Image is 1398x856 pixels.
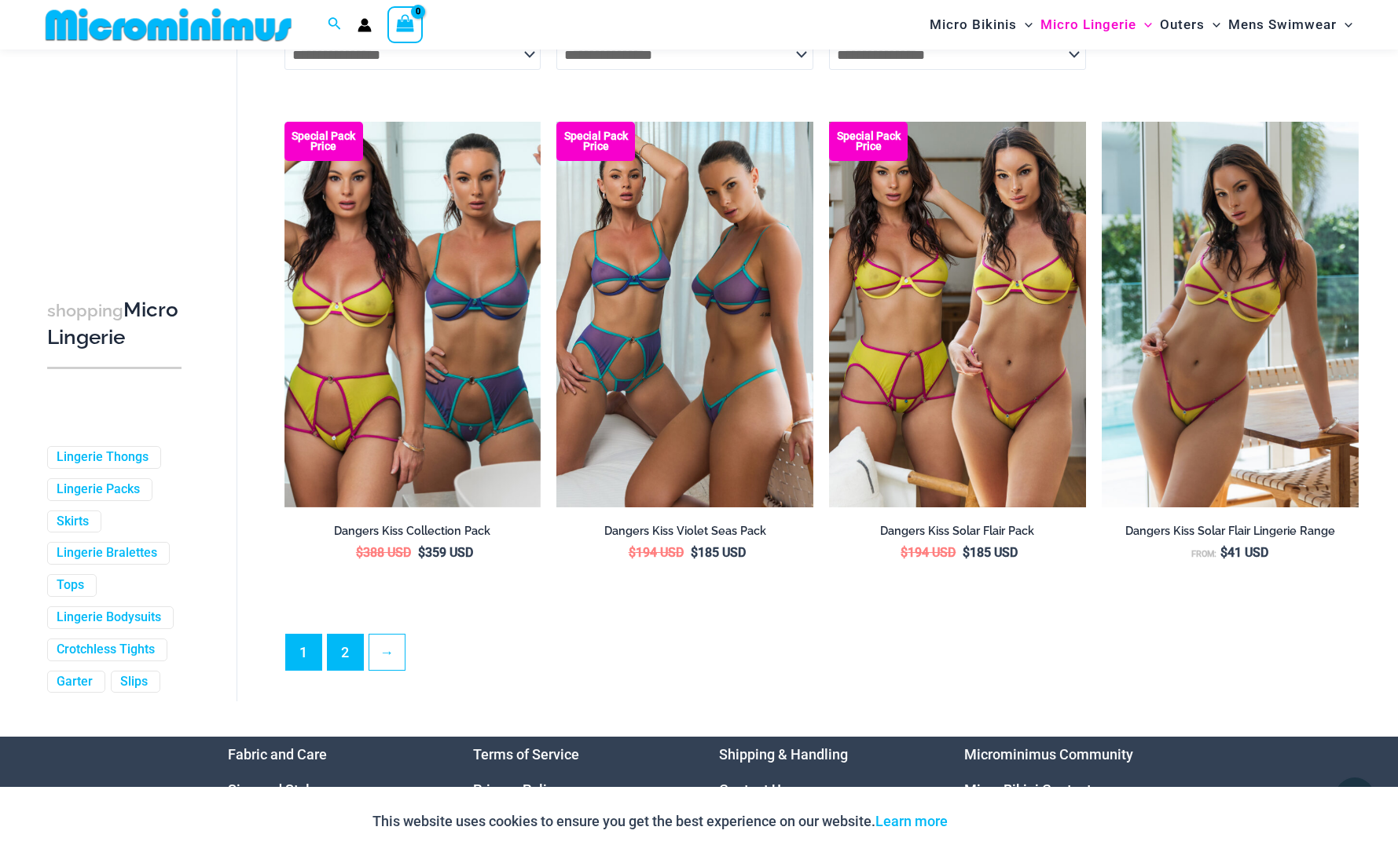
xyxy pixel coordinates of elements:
span: $ [629,545,636,560]
a: Dangers Kiss Solar Flair Pack [829,524,1086,544]
bdi: 41 USD [1220,545,1268,560]
h2: Dangers Kiss Violet Seas Pack [556,524,813,539]
span: $ [356,545,363,560]
aside: Footer Widget 1 [228,737,435,843]
span: $ [691,545,698,560]
a: Micro LingerieMenu ToggleMenu Toggle [1037,5,1156,45]
h2: Dangers Kiss Collection Pack [284,524,541,539]
a: Micro Bikini Contest [964,781,1092,798]
b: Special Pack Price [284,131,363,152]
a: Mens SwimwearMenu ToggleMenu Toggle [1224,5,1356,45]
span: Page 1 [286,635,321,670]
button: Accept [960,803,1026,840]
span: Menu Toggle [1205,5,1220,45]
bdi: 194 USD [629,545,684,560]
a: Micro BikinisMenu ToggleMenu Toggle [926,5,1037,45]
a: Privacy Policy [473,781,561,798]
b: Special Pack Price [829,131,908,152]
a: Dangers Kiss Violet Seas Pack [556,524,813,544]
a: Dangers kiss Violet Seas Pack Dangers Kiss Violet Seas 1060 Bra 611 Micro 04Dangers Kiss Violet S... [556,122,813,507]
b: Special Pack Price [556,131,635,152]
span: shopping [47,301,123,320]
a: Search icon link [328,15,342,35]
h3: Micro Lingerie [47,297,182,351]
a: → [369,635,405,670]
nav: Menu [473,737,680,843]
bdi: 194 USD [901,545,956,560]
aside: Footer Widget 4 [964,737,1171,843]
a: Dangers Kiss Solar Flair 1060 Bra 6060 Thong 01Dangers Kiss Solar Flair 1060 Bra 6060 Thong 04Dan... [1102,122,1359,507]
span: Menu Toggle [1017,5,1033,45]
a: Slips [120,673,148,690]
img: Dangers kiss Solar Flair Pack [829,122,1086,507]
span: Mens Swimwear [1228,5,1337,45]
a: Tops [57,577,84,594]
a: Shipping & Handling [719,746,848,763]
span: $ [1220,545,1227,560]
a: Dangers Kiss Solar Flair Lingerie Range [1102,524,1359,544]
bdi: 359 USD [418,545,473,560]
a: Garter [57,673,93,690]
a: Crotchless Tights [57,642,155,658]
a: Size and Style [228,781,317,798]
nav: Menu [964,737,1171,843]
a: Lingerie Bodysuits [57,609,161,626]
bdi: 185 USD [963,545,1018,560]
aside: Footer Widget 2 [473,737,680,843]
a: Page 2 [328,635,363,670]
a: Fabric and Care [228,746,327,763]
a: Lingerie Bralettes [57,545,157,562]
a: Contact Us [719,781,788,798]
a: Lingerie Thongs [57,449,149,466]
img: Dangers kiss Collection Pack [284,122,541,507]
h2: Dangers Kiss Solar Flair Pack [829,524,1086,539]
nav: Site Navigation [923,2,1359,47]
a: Learn more [875,813,948,829]
bdi: 388 USD [356,545,411,560]
span: Outers [1160,5,1205,45]
span: $ [963,545,970,560]
nav: Product Pagination [284,634,1359,679]
a: Dangers Kiss Collection Pack [284,524,541,544]
a: Dangers kiss Solar Flair Pack Dangers Kiss Solar Flair 1060 Bra 6060 Thong 1760 Garter 03Dangers ... [829,122,1086,507]
span: Micro Lingerie [1040,5,1136,45]
span: $ [901,545,908,560]
a: Lingerie Packs [57,481,140,498]
a: Microminimus Community [964,746,1133,763]
a: Dangers kiss Collection Pack Dangers Kiss Solar Flair 1060 Bra 611 Micro 1760 Garter 03Dangers Ki... [284,122,541,507]
span: Menu Toggle [1136,5,1152,45]
a: Terms of Service [473,746,579,763]
img: Dangers kiss Violet Seas Pack [556,122,813,507]
span: From: [1191,549,1216,559]
a: OutersMenu ToggleMenu Toggle [1156,5,1224,45]
img: Dangers Kiss Solar Flair 1060 Bra 6060 Thong 01 [1102,122,1359,507]
nav: Menu [719,737,926,843]
a: Skirts [57,513,89,529]
h2: Dangers Kiss Solar Flair Lingerie Range [1102,524,1359,539]
img: MM SHOP LOGO FLAT [39,7,298,42]
span: Menu Toggle [1337,5,1352,45]
a: View Shopping Cart, empty [387,6,424,42]
nav: Menu [228,737,435,843]
bdi: 185 USD [691,545,746,560]
p: This website uses cookies to ensure you get the best experience on our website. [372,810,948,833]
a: Account icon link [358,18,372,32]
span: $ [418,545,425,560]
span: Micro Bikinis [930,5,1017,45]
aside: Footer Widget 3 [719,737,926,843]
